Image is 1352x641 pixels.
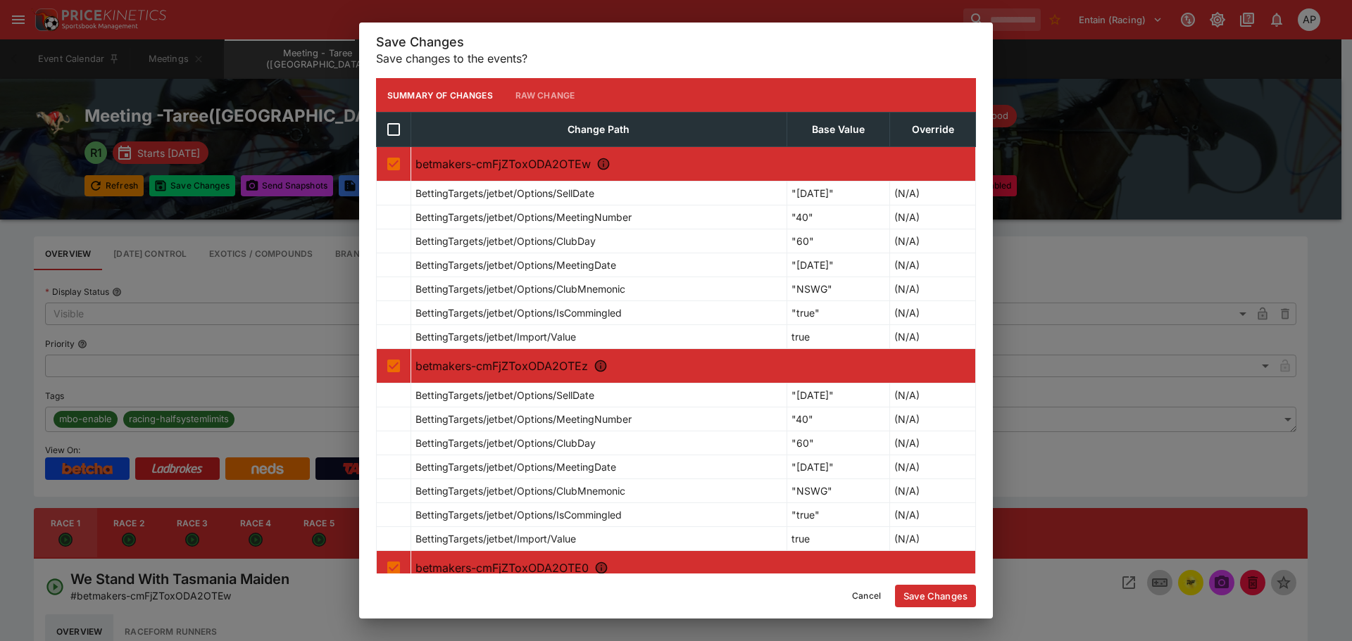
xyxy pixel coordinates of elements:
svg: R2 - Ladbrokes Quick Multi Masters [594,359,608,373]
td: true [787,527,890,551]
td: (N/A) [890,431,976,455]
svg: R3 - Ladbrokes Mates Mode Pots Masters [594,561,608,575]
svg: R1 - We Stand With Tasmania Maiden [596,157,611,171]
td: "[DATE]" [787,383,890,407]
td: (N/A) [890,301,976,325]
p: BettingTargets/jetbet/Options/MeetingDate [415,459,616,474]
button: Cancel [844,585,889,607]
p: betmakers-cmFjZToxODA2OTEz [415,357,971,374]
td: (N/A) [890,455,976,479]
td: (N/A) [890,253,976,277]
td: "NSWG" [787,479,890,503]
p: betmakers-cmFjZToxODA2OTEw [415,156,971,172]
p: BettingTargets/jetbet/Options/ClubMnemonic [415,281,625,296]
p: BettingTargets/jetbet/Options/SellDate [415,388,594,402]
button: Summary of Changes [376,78,504,112]
th: Override [890,113,976,147]
td: (N/A) [890,479,976,503]
td: (N/A) [890,407,976,431]
td: "true" [787,503,890,527]
p: BettingTargets/jetbet/Import/Value [415,329,576,344]
p: BettingTargets/jetbet/Options/IsCommingled [415,305,622,320]
h5: Save Changes [376,34,976,50]
td: "40" [787,407,890,431]
td: "true" [787,301,890,325]
p: BettingTargets/jetbet/Import/Value [415,531,576,546]
p: BettingTargets/jetbet/Options/ClubDay [415,436,596,450]
p: BettingTargets/jetbet/Options/ClubDay [415,234,596,248]
p: BettingTargets/jetbet/Options/MeetingNumber [415,412,632,426]
td: "40" [787,205,890,229]
th: Base Value [787,113,890,147]
th: Change Path [411,113,787,147]
p: Save changes to the events? [376,50,976,67]
td: (N/A) [890,182,976,205]
td: "[DATE]" [787,253,890,277]
td: "60" [787,431,890,455]
p: BettingTargets/jetbet/Options/MeetingNumber [415,210,632,224]
button: Save Changes [895,585,976,607]
td: (N/A) [890,383,976,407]
td: "[DATE]" [787,455,890,479]
td: "60" [787,229,890,253]
td: (N/A) [890,527,976,551]
td: (N/A) [890,325,976,349]
td: "[DATE]" [787,182,890,205]
button: Raw Change [504,78,587,112]
td: (N/A) [890,229,976,253]
td: (N/A) [890,277,976,301]
td: "NSWG" [787,277,890,301]
p: betmakers-cmFjZToxODA2OTE0 [415,559,971,576]
td: (N/A) [890,205,976,229]
td: true [787,325,890,349]
p: BettingTargets/jetbet/Options/IsCommingled [415,507,622,522]
td: (N/A) [890,503,976,527]
p: BettingTargets/jetbet/Options/MeetingDate [415,258,616,272]
p: BettingTargets/jetbet/Options/ClubMnemonic [415,483,625,498]
p: BettingTargets/jetbet/Options/SellDate [415,186,594,201]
